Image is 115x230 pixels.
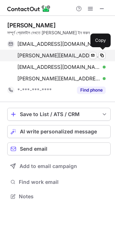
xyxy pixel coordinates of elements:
[77,87,106,94] button: Reveal Button
[7,30,111,36] div: সম্পূর্ণ প্রোফাইল দেখতে [PERSON_NAME] ইন করুন
[17,52,100,59] span: [PERSON_NAME][EMAIL_ADDRESS][DOMAIN_NAME]
[7,191,111,202] button: Notes
[7,22,56,29] div: [PERSON_NAME]
[7,177,111,187] button: Find work email
[20,163,77,169] span: Add to email campaign
[17,64,100,70] span: [EMAIL_ADDRESS][DOMAIN_NAME]
[20,111,98,117] div: Save to List / ATS / CRM
[19,193,108,200] span: Notes
[7,125,111,138] button: AI write personalized message
[17,41,100,47] span: [EMAIL_ADDRESS][DOMAIN_NAME]
[7,160,111,173] button: Add to email campaign
[7,142,111,155] button: Send email
[20,129,97,134] span: AI write personalized message
[7,4,51,13] img: ContactOut v5.3.10
[19,179,108,185] span: Find work email
[17,75,100,82] span: [PERSON_NAME][EMAIL_ADDRESS][DOMAIN_NAME]
[7,108,111,121] button: save-profile-one-click
[20,146,47,152] span: Send email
